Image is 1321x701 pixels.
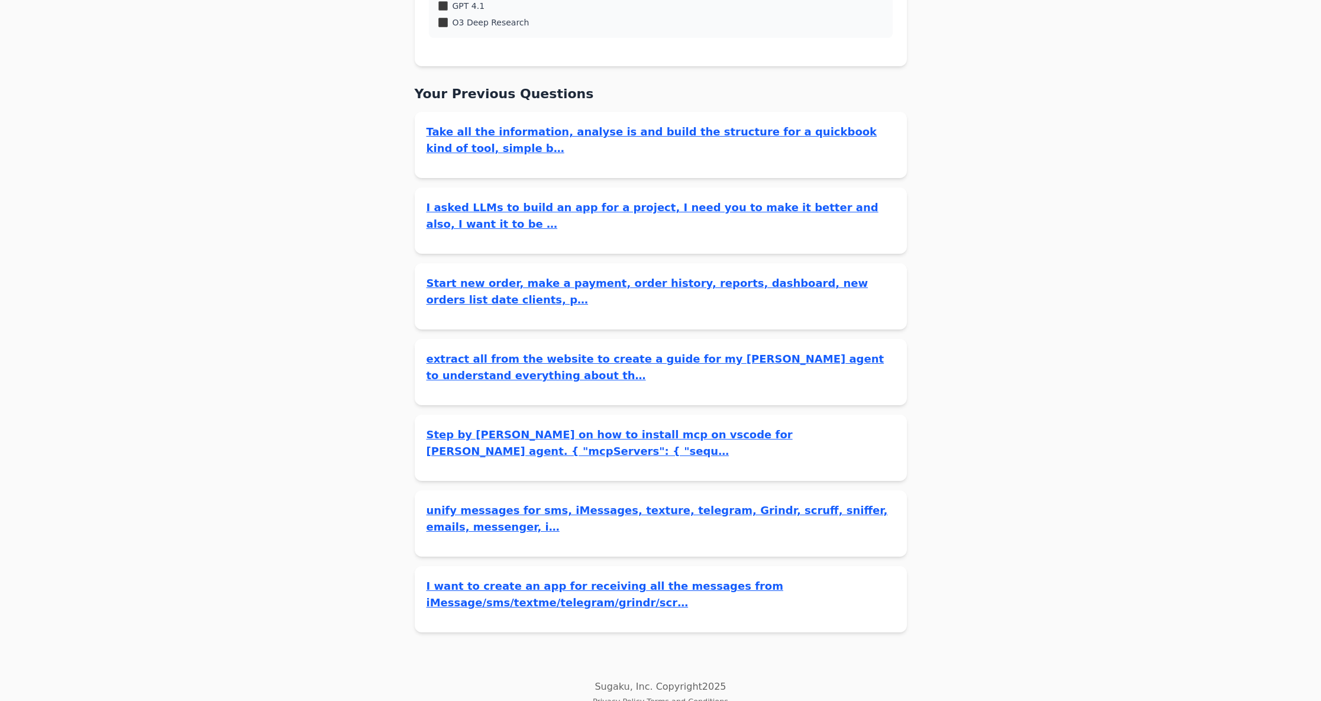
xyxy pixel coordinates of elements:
[427,578,895,611] a: I want to create an app for receiving all the messages from iMessage/sms/textme/telegram/grindr/scr…
[427,502,895,535] a: unify messages for sms, iMessages, texture, telegram, Grindr, scruff, sniffer, emails, messenger, i…
[427,275,895,308] a: Start new order, make a payment, order history, reports, dashboard, new orders list date clients, p…
[427,124,895,157] a: Take all the information, analyse is and build the structure for a quickbook kind of tool, simple b…
[427,199,895,232] a: I asked LLMs to build an app for a project, I need you to make it better and also, I want it to be …
[415,85,907,102] h2: Your Previous Questions
[427,427,895,460] a: Step by [PERSON_NAME] on how to install mcp on vscode for [PERSON_NAME] agent. { "mcpServers": { ...
[427,351,895,384] a: extract all from the website to create a guide for my [PERSON_NAME] agent to understand everythin...
[453,17,529,28] label: O3 Deep Research
[702,681,726,692] span: 2025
